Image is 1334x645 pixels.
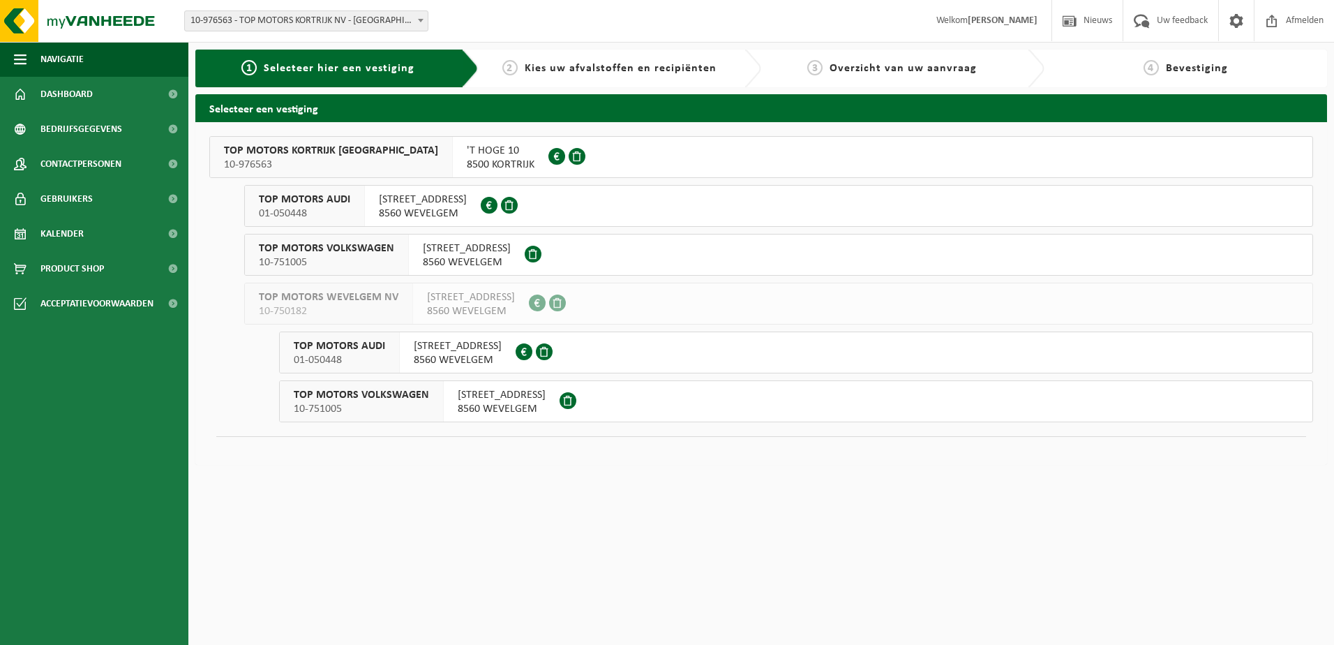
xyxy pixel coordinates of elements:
span: TOP MOTORS KORTRIJK [GEOGRAPHIC_DATA] [224,144,438,158]
span: 10-976563 [224,158,438,172]
span: [STREET_ADDRESS] [423,242,511,255]
span: 8560 WEVELGEM [414,353,502,367]
span: 01-050448 [294,353,385,367]
span: 1 [241,60,257,75]
span: 8560 WEVELGEM [423,255,511,269]
span: 10-750182 [259,304,398,318]
span: Overzicht van uw aanvraag [830,63,977,74]
span: TOP MOTORS WEVELGEM NV [259,290,398,304]
button: TOP MOTORS AUDI 01-050448 [STREET_ADDRESS]8560 WEVELGEM [244,185,1313,227]
button: TOP MOTORS VOLKSWAGEN 10-751005 [STREET_ADDRESS]8560 WEVELGEM [244,234,1313,276]
span: 10-751005 [259,255,394,269]
span: 3 [807,60,823,75]
span: 01-050448 [259,207,350,221]
span: Selecteer hier een vestiging [264,63,414,74]
span: Bevestiging [1166,63,1228,74]
span: 8560 WEVELGEM [458,402,546,416]
span: Contactpersonen [40,147,121,181]
button: TOP MOTORS AUDI 01-050448 [STREET_ADDRESS]8560 WEVELGEM [279,332,1313,373]
span: TOP MOTORS AUDI [294,339,385,353]
span: TOP MOTORS VOLKSWAGEN [294,388,429,402]
span: TOP MOTORS AUDI [259,193,350,207]
span: [STREET_ADDRESS] [379,193,467,207]
button: TOP MOTORS KORTRIJK [GEOGRAPHIC_DATA] 10-976563 'T HOGE 108500 KORTRIJK [209,136,1313,178]
span: Navigatie [40,42,84,77]
span: 10-976563 - TOP MOTORS KORTRIJK NV - KORTRIJK [184,10,428,31]
span: 8560 WEVELGEM [427,304,515,318]
span: 8500 KORTRIJK [467,158,534,172]
span: Bedrijfsgegevens [40,112,122,147]
span: 2 [502,60,518,75]
button: TOP MOTORS VOLKSWAGEN 10-751005 [STREET_ADDRESS]8560 WEVELGEM [279,380,1313,422]
span: Dashboard [40,77,93,112]
span: 'T HOGE 10 [467,144,534,158]
span: 8560 WEVELGEM [379,207,467,221]
span: Gebruikers [40,181,93,216]
span: 10-751005 [294,402,429,416]
strong: [PERSON_NAME] [968,15,1037,26]
span: Acceptatievoorwaarden [40,286,153,321]
span: [STREET_ADDRESS] [427,290,515,304]
span: TOP MOTORS VOLKSWAGEN [259,242,394,255]
span: Product Shop [40,251,104,286]
span: 4 [1144,60,1159,75]
span: [STREET_ADDRESS] [414,339,502,353]
span: Kies uw afvalstoffen en recipiënten [525,63,717,74]
span: [STREET_ADDRESS] [458,388,546,402]
span: Kalender [40,216,84,251]
span: 10-976563 - TOP MOTORS KORTRIJK NV - KORTRIJK [185,11,428,31]
h2: Selecteer een vestiging [195,94,1327,121]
